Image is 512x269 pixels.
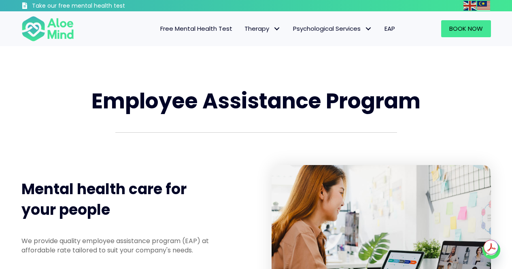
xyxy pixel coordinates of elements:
span: Mental health care for your people [21,179,187,220]
a: English [463,1,477,10]
img: en [463,1,476,11]
span: Employee Assistance Program [91,86,421,116]
span: Therapy [244,24,281,33]
span: Free Mental Health Test [160,24,232,33]
img: ms [477,1,490,11]
a: EAP [378,20,401,37]
span: Therapy: submenu [271,23,283,35]
a: Whatsapp [482,241,500,259]
span: Book Now [449,24,483,33]
h3: Take our free mental health test [32,2,168,10]
a: Book Now [441,20,491,37]
span: Psychological Services [293,24,372,33]
img: Aloe mind Logo [21,15,74,42]
a: Take our free mental health test [21,2,168,11]
a: Psychological ServicesPsychological Services: submenu [287,20,378,37]
span: Psychological Services: submenu [363,23,374,35]
p: We provide quality employee assistance program (EAP) at affordable rate tailored to suit your com... [21,236,223,255]
nav: Menu [85,20,401,37]
a: TherapyTherapy: submenu [238,20,287,37]
a: Free Mental Health Test [154,20,238,37]
a: Malay [477,1,491,10]
span: EAP [385,24,395,33]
